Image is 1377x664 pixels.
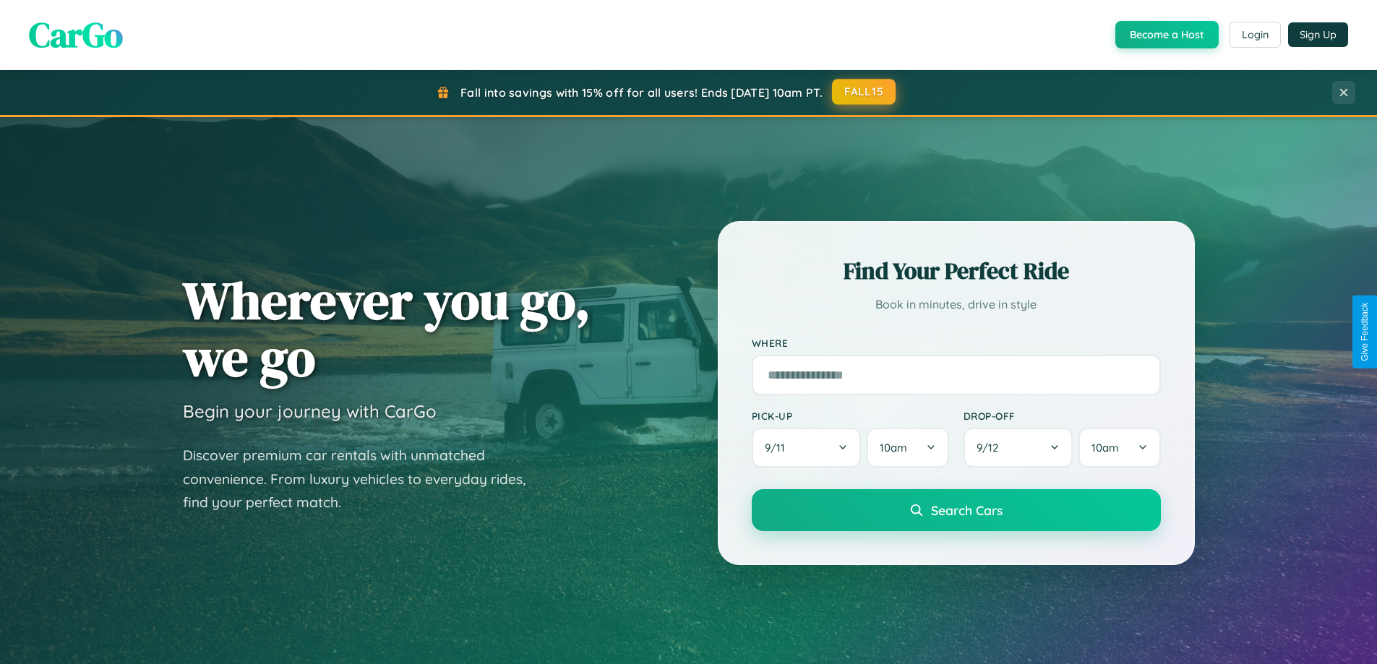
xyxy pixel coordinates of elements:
p: Discover premium car rentals with unmatched convenience. From luxury vehicles to everyday rides, ... [183,444,544,514]
button: 10am [867,428,948,467]
label: Where [752,337,1161,349]
button: Search Cars [752,489,1161,531]
button: FALL15 [832,79,896,105]
button: 9/12 [964,428,1073,467]
span: Search Cars [931,502,1003,518]
p: Book in minutes, drive in style [752,294,1161,315]
h3: Begin your journey with CarGo [183,400,437,422]
button: Become a Host [1115,21,1219,48]
span: CarGo [29,11,123,59]
button: Sign Up [1288,22,1348,47]
label: Drop-off [964,410,1161,422]
span: 9 / 11 [765,441,792,454]
h2: Find Your Perfect Ride [752,255,1161,287]
label: Pick-up [752,410,949,422]
div: Give Feedback [1360,303,1370,361]
span: 10am [1091,441,1119,454]
span: 9 / 12 [977,441,1005,454]
button: 9/11 [752,428,862,467]
button: 10am [1078,428,1160,467]
button: Login [1230,22,1281,48]
span: 10am [880,441,907,454]
h1: Wherever you go, we go [183,272,591,386]
span: Fall into savings with 15% off for all users! Ends [DATE] 10am PT. [460,85,823,100]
